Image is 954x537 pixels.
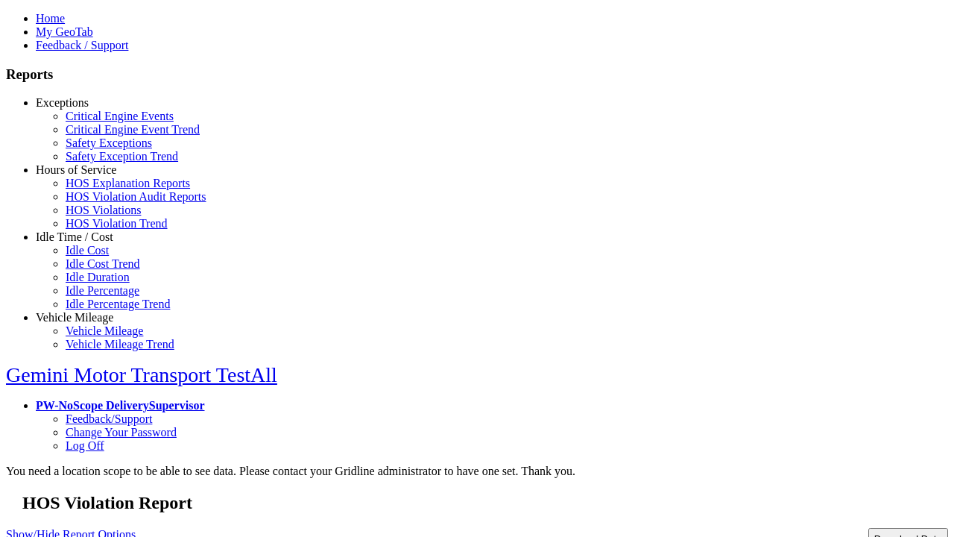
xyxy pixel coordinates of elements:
a: Vehicle Mileage Trend [66,338,174,351]
a: Idle Percentage [66,284,139,297]
a: Hours of Service [36,163,116,176]
a: Feedback / Support [36,39,128,51]
a: Idle Cost [66,244,109,257]
a: Critical Engine Event Trend [66,123,200,136]
a: Idle Cost Trend [66,257,140,270]
a: Critical Engine Events [66,110,174,122]
a: Vehicle Mileage [36,311,113,324]
a: Home [36,12,65,25]
div: You need a location scope to be able to see data. Please contact your Gridline administrator to h... [6,465,948,478]
a: Exceptions [36,96,89,109]
a: PW-NoScope DeliverySupervisor [36,399,204,412]
a: Vehicle Mileage [66,324,143,337]
a: Log Off [66,439,104,452]
a: Gemini Motor Transport TestAll [6,363,277,386]
a: HOS Violation Audit Reports [66,190,206,203]
a: Feedback/Support [66,412,152,425]
a: Safety Exceptions [66,136,152,149]
a: Idle Time / Cost [36,230,113,243]
a: Safety Exception Trend [66,150,178,163]
h3: Reports [6,66,948,83]
a: Idle Duration [66,271,130,283]
a: My GeoTab [36,25,93,38]
a: HOS Violations [66,204,141,216]
h2: HOS Violation Report [22,493,948,513]
a: HOS Explanation Reports [66,177,190,189]
a: Change Your Password [66,426,177,439]
a: Idle Percentage Trend [66,298,170,310]
a: HOS Violation Trend [66,217,168,230]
